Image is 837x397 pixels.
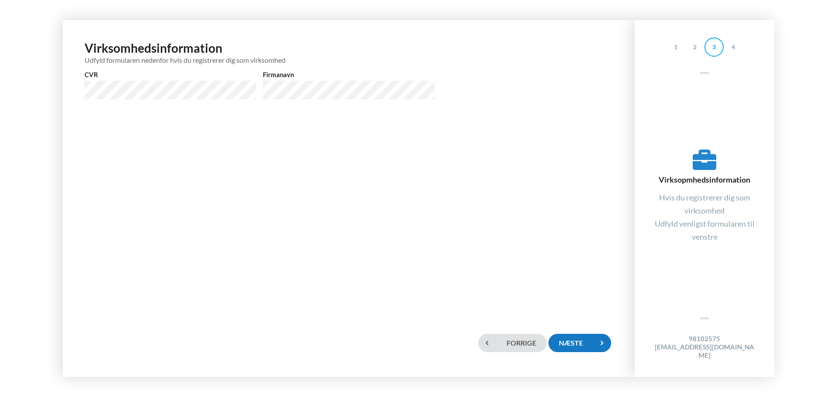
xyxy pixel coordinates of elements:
h1: Virksomhedsinformation [85,40,613,64]
div: 2 [685,37,704,57]
label: CVR [85,70,256,79]
div: 1 [666,37,685,57]
div: 4 [724,37,743,57]
div: Virksopmhedsinformation [652,148,757,185]
div: Udfyld formularen nedenfor hvis du registrerer dig som virksomhed [85,56,613,64]
h4: [EMAIL_ADDRESS][DOMAIN_NAME] [652,343,757,360]
label: Firmanavn [263,70,434,79]
div: Forrige [478,334,547,352]
div: Hvis du registrerer dig som virksomhed Udfyld venligst formularen til venstre [652,191,757,243]
div: 3 [704,37,724,57]
div: Næste [548,334,611,352]
h4: 98102575 [652,335,757,343]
